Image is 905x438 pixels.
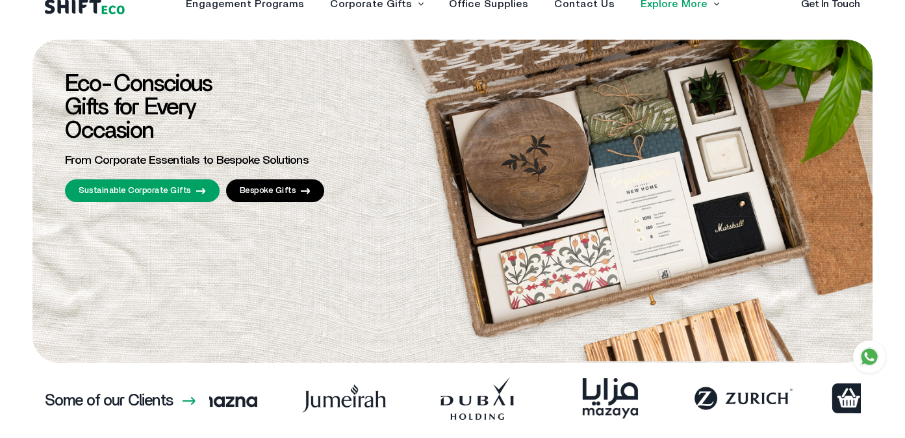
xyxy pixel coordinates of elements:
[670,376,803,421] img: Frame_37.webp
[65,179,220,202] a: Sustainable Corporate Gifts
[403,376,537,421] img: Frame_41.webp
[45,393,173,409] h3: Some of our Clients
[65,72,212,142] span: Eco-Conscious Gifts for Every Occasion
[270,376,403,421] img: Frame_38.webp
[65,155,309,166] span: From Corporate Essentials to Bespoke Solutions
[537,376,670,421] img: mazaya.webp
[226,179,325,202] a: Bespoke Gifts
